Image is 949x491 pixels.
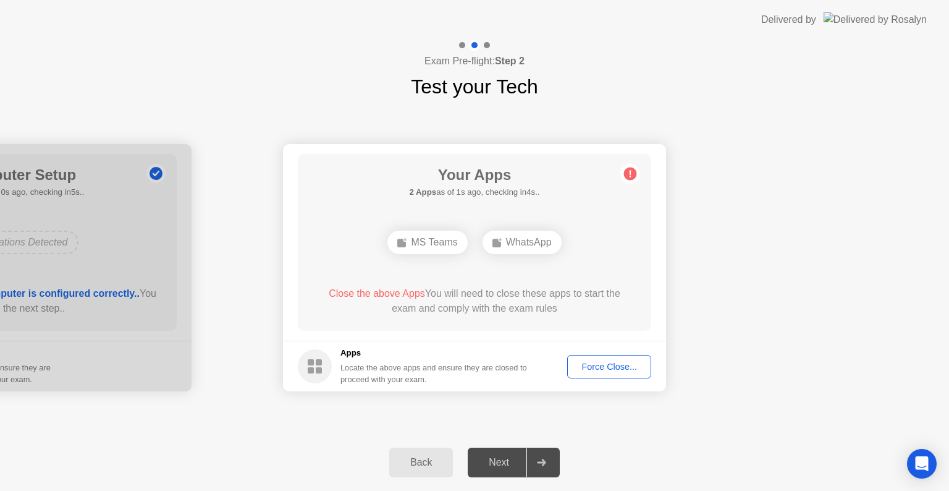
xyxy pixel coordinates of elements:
div: Locate the above apps and ensure they are closed to proceed with your exam. [340,362,528,385]
div: Back [393,457,449,468]
div: Next [471,457,526,468]
button: Next [468,448,560,477]
h5: Apps [340,347,528,359]
div: Delivered by [761,12,816,27]
span: Close the above Apps [329,288,425,299]
div: You will need to close these apps to start the exam and comply with the exam rules [316,286,634,316]
h5: as of 1s ago, checking in4s.. [409,186,539,199]
div: MS Teams [387,231,467,254]
b: Step 2 [495,56,525,66]
div: Force Close... [572,362,647,372]
img: Delivered by Rosalyn [824,12,927,27]
button: Back [389,448,453,477]
div: Open Intercom Messenger [907,449,937,479]
button: Force Close... [567,355,651,378]
h4: Exam Pre-flight: [424,54,525,69]
div: WhatsApp [483,231,562,254]
b: 2 Apps [409,187,436,197]
h1: Your Apps [409,164,539,186]
h1: Test your Tech [411,72,538,101]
